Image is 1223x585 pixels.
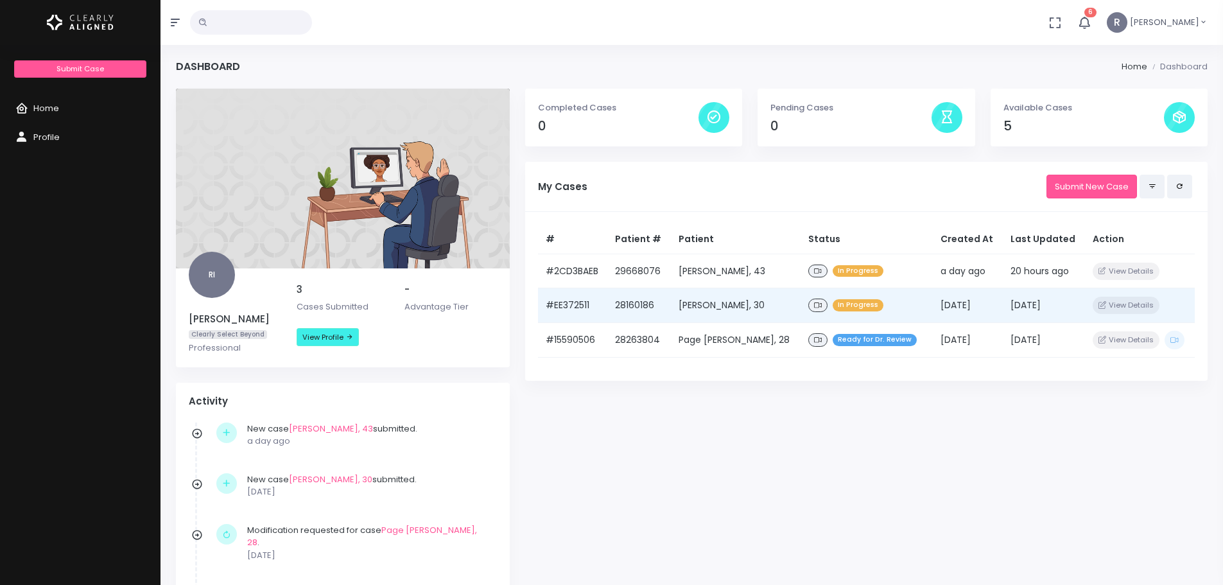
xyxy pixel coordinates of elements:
[189,252,235,298] span: RI
[404,301,497,313] p: Advantage Tier
[671,288,801,323] td: [PERSON_NAME], 30
[176,60,240,73] h4: Dashboard
[1003,322,1085,357] td: [DATE]
[1003,288,1085,323] td: [DATE]
[247,524,477,549] a: Page [PERSON_NAME], 28
[1093,263,1159,280] button: View Details
[56,64,104,74] span: Submit Case
[14,60,146,78] a: Submit Case
[247,485,490,498] p: [DATE]
[933,322,1003,357] td: [DATE]
[289,473,372,485] a: [PERSON_NAME], 30
[607,322,671,357] td: 28263804
[933,225,1003,254] th: Created At
[671,322,801,357] td: Page [PERSON_NAME], 28
[33,131,60,143] span: Profile
[1130,16,1199,29] span: [PERSON_NAME]
[247,524,490,562] div: Modification requested for case .
[33,102,59,114] span: Home
[833,265,883,277] span: In Progress
[671,254,801,288] td: [PERSON_NAME], 43
[297,301,389,313] p: Cases Submitted
[297,284,389,295] h5: 3
[189,342,281,354] p: Professional
[1122,60,1147,73] li: Home
[607,254,671,288] td: 29668076
[833,334,917,346] span: Ready for Dr. Review
[538,225,608,254] th: #
[189,330,267,340] span: Clearly Select Beyond
[189,396,497,407] h4: Activity
[289,423,373,435] a: [PERSON_NAME], 43
[189,313,281,325] h5: [PERSON_NAME]
[538,254,608,288] td: #2CD3BAEB
[1085,225,1195,254] th: Action
[247,549,490,562] p: [DATE]
[1107,12,1127,33] span: R
[770,119,931,134] h4: 0
[1003,119,1164,134] h4: 5
[1093,331,1159,349] button: View Details
[671,225,801,254] th: Patient
[801,225,933,254] th: Status
[247,473,490,498] div: New case submitted.
[1003,254,1085,288] td: 20 hours ago
[538,181,1046,193] h5: My Cases
[1084,8,1097,17] span: 6
[1046,175,1137,198] a: Submit New Case
[833,299,883,311] span: In Progress
[538,119,698,134] h4: 0
[1003,101,1164,114] p: Available Cases
[247,435,490,448] p: a day ago
[47,9,114,36] img: Logo Horizontal
[247,423,490,448] div: New case submitted.
[1093,297,1159,314] button: View Details
[297,328,359,346] a: View Profile
[538,288,608,323] td: #EE372511
[607,288,671,323] td: 28160186
[607,225,671,254] th: Patient #
[538,101,698,114] p: Completed Cases
[1003,225,1085,254] th: Last Updated
[538,322,608,357] td: #15590506
[404,284,497,295] h5: -
[1147,60,1208,73] li: Dashboard
[933,254,1003,288] td: a day ago
[933,288,1003,323] td: [DATE]
[770,101,931,114] p: Pending Cases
